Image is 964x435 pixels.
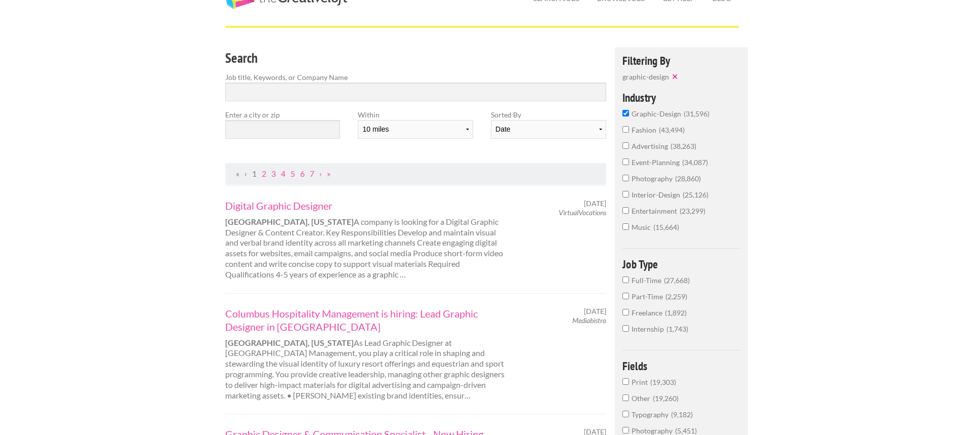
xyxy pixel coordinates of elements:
em: Mediabistro [572,316,606,325]
a: Digital Graphic Designer [225,199,507,212]
input: Search [225,83,606,101]
span: music [632,223,653,231]
span: [DATE] [584,307,606,316]
a: Page 2 [262,169,266,178]
input: graphic-design31,596 [622,110,629,116]
a: Page 7 [310,169,314,178]
h4: Job Type [622,258,740,270]
input: Other19,260 [622,394,629,401]
a: Page 6 [300,169,305,178]
h3: Search [225,49,606,68]
span: photography [632,174,675,183]
input: advertising38,263 [622,142,629,149]
input: Internship1,743 [622,325,629,332]
input: Print19,303 [622,378,629,385]
span: 5,451 [675,426,697,435]
label: Sorted By [491,109,606,120]
input: music15,664 [622,223,629,230]
span: 31,596 [684,109,709,118]
select: Sort results by [491,120,606,139]
span: graphic-design [632,109,684,118]
input: event-planning34,087 [622,159,629,165]
span: 38,263 [670,142,696,150]
span: First Page [236,169,239,178]
span: advertising [632,142,670,150]
div: A company is looking for a Digital Graphic Designer & Content Creator. Key Responsibilities Devel... [217,199,516,280]
input: fashion43,494 [622,126,629,133]
span: Internship [632,325,666,333]
span: Other [632,394,653,403]
a: Page 3 [271,169,276,178]
label: Within [358,109,473,120]
span: event-planning [632,158,682,167]
span: 1,892 [665,308,687,317]
input: Freelance1,892 [622,309,629,315]
a: Next Page [319,169,322,178]
span: graphic-design [622,72,669,81]
a: Last Page, Page 3160 [327,169,330,178]
span: 2,259 [665,292,687,301]
span: Freelance [632,308,665,317]
a: Columbus Hospitality Management is hiring: Lead Graphic Designer in [GEOGRAPHIC_DATA] [225,307,507,333]
span: Photography [632,426,675,435]
span: 19,260 [653,394,679,403]
strong: [GEOGRAPHIC_DATA], [US_STATE] [225,338,354,347]
input: Full-Time27,668 [622,276,629,283]
span: [DATE] [584,199,606,208]
label: Enter a city or zip [225,109,340,120]
em: VirtualVocations [559,208,606,217]
input: Typography9,182 [622,411,629,417]
span: entertainment [632,207,680,215]
a: Page 1 [252,169,257,178]
input: photography28,860 [622,175,629,181]
h4: Industry [622,92,740,103]
input: interior-design25,126 [622,191,629,197]
span: 27,668 [664,276,690,285]
input: Photography5,451 [622,427,629,433]
span: 23,299 [680,207,705,215]
h4: Fields [622,360,740,372]
span: 28,860 [675,174,701,183]
button: ✕ [669,71,683,82]
span: Print [632,378,650,386]
label: Job title, Keywords, or Company Name [225,72,606,83]
input: Part-Time2,259 [622,293,629,299]
span: Typography [632,410,671,419]
span: 34,087 [682,158,708,167]
span: interior-design [632,190,683,199]
input: entertainment23,299 [622,207,629,214]
a: Page 4 [281,169,285,178]
span: 1,743 [666,325,688,333]
span: Full-Time [632,276,664,285]
span: fashion [632,126,659,134]
span: 9,182 [671,410,693,419]
span: 19,303 [650,378,676,386]
span: Part-Time [632,292,665,301]
span: 43,494 [659,126,685,134]
strong: [GEOGRAPHIC_DATA], [US_STATE] [225,217,354,226]
span: 25,126 [683,190,708,199]
span: 15,664 [653,223,679,231]
a: Page 5 [290,169,295,178]
h4: Filtering By [622,55,740,66]
div: As Lead Graphic Designer at [GEOGRAPHIC_DATA] Management, you play a critical role in shaping and... [217,307,516,401]
span: Previous Page [244,169,247,178]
